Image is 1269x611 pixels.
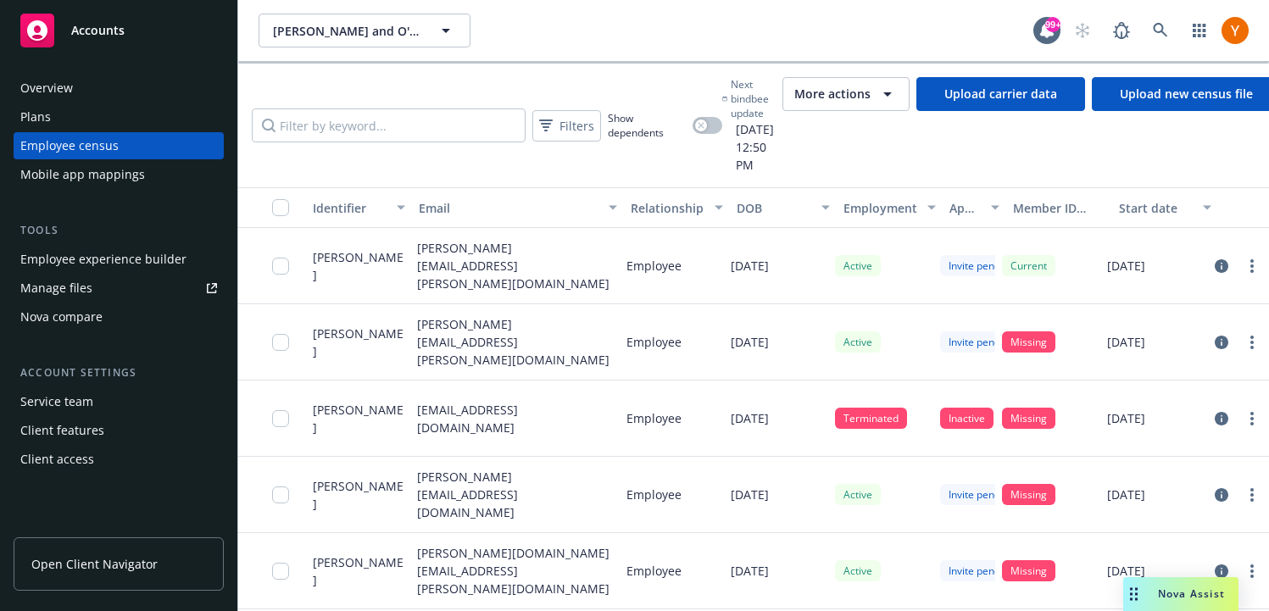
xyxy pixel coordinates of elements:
[20,103,51,131] div: Plans
[626,486,682,503] p: Employee
[1183,14,1216,47] a: Switch app
[20,246,186,273] div: Employee experience builder
[14,417,224,444] a: Client features
[306,187,412,228] button: Identifier
[417,544,613,597] p: [PERSON_NAME][DOMAIN_NAME][EMAIL_ADDRESS][PERSON_NAME][DOMAIN_NAME]
[731,409,769,427] p: [DATE]
[1144,14,1177,47] a: Search
[835,255,881,276] div: Active
[624,187,730,228] button: Relationship
[626,333,682,351] p: Employee
[313,248,404,284] span: [PERSON_NAME]
[1107,562,1145,580] p: [DATE]
[722,120,776,174] span: [DATE] 12:50 PM
[272,486,289,503] input: Toggle Row Selected
[313,401,404,436] span: [PERSON_NAME]
[1242,332,1262,353] a: more
[626,257,682,275] p: Employee
[1242,408,1262,429] a: more
[1242,485,1262,505] a: more
[626,409,682,427] p: Employee
[31,555,158,573] span: Open Client Navigator
[14,7,224,54] a: Accounts
[835,560,881,581] div: Active
[794,86,871,103] span: More actions
[14,222,224,239] div: Tools
[837,187,943,228] button: Employment
[14,275,224,302] a: Manage files
[313,199,387,217] div: Identifier
[1013,199,1105,217] div: Member ID status
[272,410,289,427] input: Toggle Row Selected
[731,486,769,503] p: [DATE]
[532,110,601,142] button: Filters
[252,108,526,142] input: Filter by keyword...
[1158,586,1225,601] span: Nova Assist
[272,258,289,275] input: Toggle Row Selected
[916,77,1085,111] a: Upload carrier data
[14,132,224,159] a: Employee census
[1222,17,1249,44] img: photo
[20,417,104,444] div: Client features
[313,553,404,589] span: [PERSON_NAME]
[417,468,613,521] p: [PERSON_NAME][EMAIL_ADDRESS][DOMAIN_NAME]
[14,246,224,273] a: Employee experience builder
[1002,331,1055,353] div: Missing
[631,199,704,217] div: Relationship
[1107,333,1145,351] p: [DATE]
[20,75,73,102] div: Overview
[14,388,224,415] a: Service team
[835,408,907,429] div: Terminated
[1123,577,1144,611] div: Drag to move
[1242,256,1262,276] a: more
[943,187,1006,228] button: App status
[1123,577,1238,611] button: Nova Assist
[14,103,224,131] a: Plans
[1066,14,1099,47] a: Start snowing
[536,114,598,138] span: Filters
[313,325,404,360] span: [PERSON_NAME]
[949,199,981,217] div: App status
[20,161,145,188] div: Mobile app mappings
[1002,255,1055,276] div: Current
[731,333,769,351] p: [DATE]
[272,334,289,351] input: Toggle Row Selected
[20,275,92,302] div: Manage files
[14,303,224,330] a: Nova compare
[313,477,404,513] span: [PERSON_NAME]
[782,77,910,111] button: More actions
[1211,561,1232,581] a: circleInformation
[559,117,594,135] span: Filters
[272,563,289,580] input: Toggle Row Selected
[1045,17,1060,32] div: 99+
[273,22,420,40] span: [PERSON_NAME] and O'Dell LLC
[1119,199,1193,217] div: Start date
[940,331,1023,353] div: Invite pending
[1211,256,1232,276] a: circleInformation
[731,77,776,120] span: Next bindbee update
[417,315,613,369] p: [PERSON_NAME][EMAIL_ADDRESS][PERSON_NAME][DOMAIN_NAME]
[940,484,1023,505] div: Invite pending
[20,303,103,330] div: Nova compare
[940,408,993,429] div: Inactive
[14,446,224,473] a: Client access
[835,331,881,353] div: Active
[843,199,917,217] div: Employment
[1002,408,1055,429] div: Missing
[1105,14,1138,47] a: Report a Bug
[272,199,289,216] input: Select all
[1211,408,1232,429] a: circleInformation
[71,24,125,37] span: Accounts
[419,199,598,217] div: Email
[14,75,224,102] a: Overview
[1107,486,1145,503] p: [DATE]
[259,14,470,47] button: [PERSON_NAME] and O'Dell LLC
[1002,560,1055,581] div: Missing
[1112,187,1218,228] button: Start date
[626,562,682,580] p: Employee
[1211,332,1232,353] a: circleInformation
[1002,484,1055,505] div: Missing
[730,187,836,228] button: DOB
[1107,257,1145,275] p: [DATE]
[940,560,1023,581] div: Invite pending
